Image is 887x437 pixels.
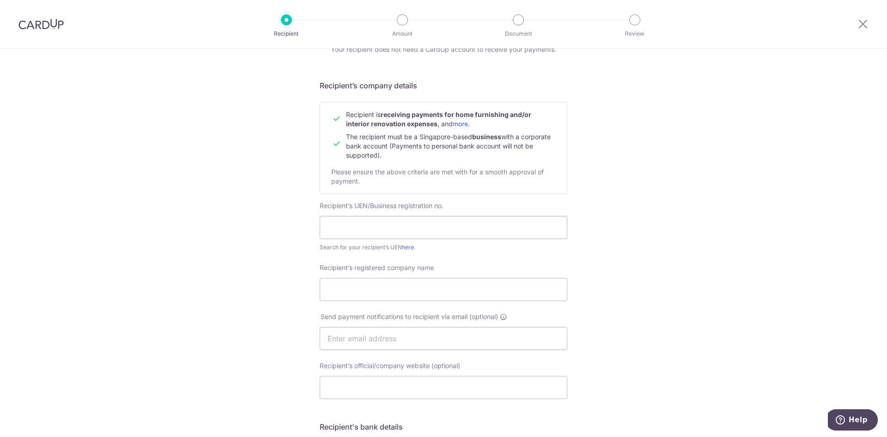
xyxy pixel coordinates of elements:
h5: Recipient’s company details [320,80,567,91]
span: Recipient’s UEN/Business registration no. [320,202,443,209]
span: Help [21,6,40,15]
p: Review [601,29,669,38]
b: receiving payments for home furnishing and/or interior renovation expenses [346,111,531,128]
p: Document [484,29,553,38]
a: here [402,244,414,251]
div: Search for your recipient’s UEN . [320,243,567,252]
span: Recipient is , and . [346,111,531,128]
p: Recipient [252,29,321,38]
label: Recipient’s official/company website (optional) [320,361,460,370]
iframe: Opens a widget where you can find more information [828,409,878,432]
span: Recipient’s registered company name [320,264,434,271]
h5: Recipient's bank details [320,421,567,432]
input: Enter email address [320,327,567,350]
span: The recipient must be a Singapore-based with a corporate bank account (Payments to personal bank ... [346,133,551,159]
a: more [453,120,468,128]
span: Please ensure the above criteria are met with for a smooth approval of payment. [331,168,544,185]
div: Your recipient does not need a CardUp account to receive your payments. [320,45,567,54]
p: Amount [368,29,437,38]
img: CardUp [18,18,64,30]
span: Send payment notifications to recipient via email (optional) [321,312,498,321]
b: business [472,133,501,141]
